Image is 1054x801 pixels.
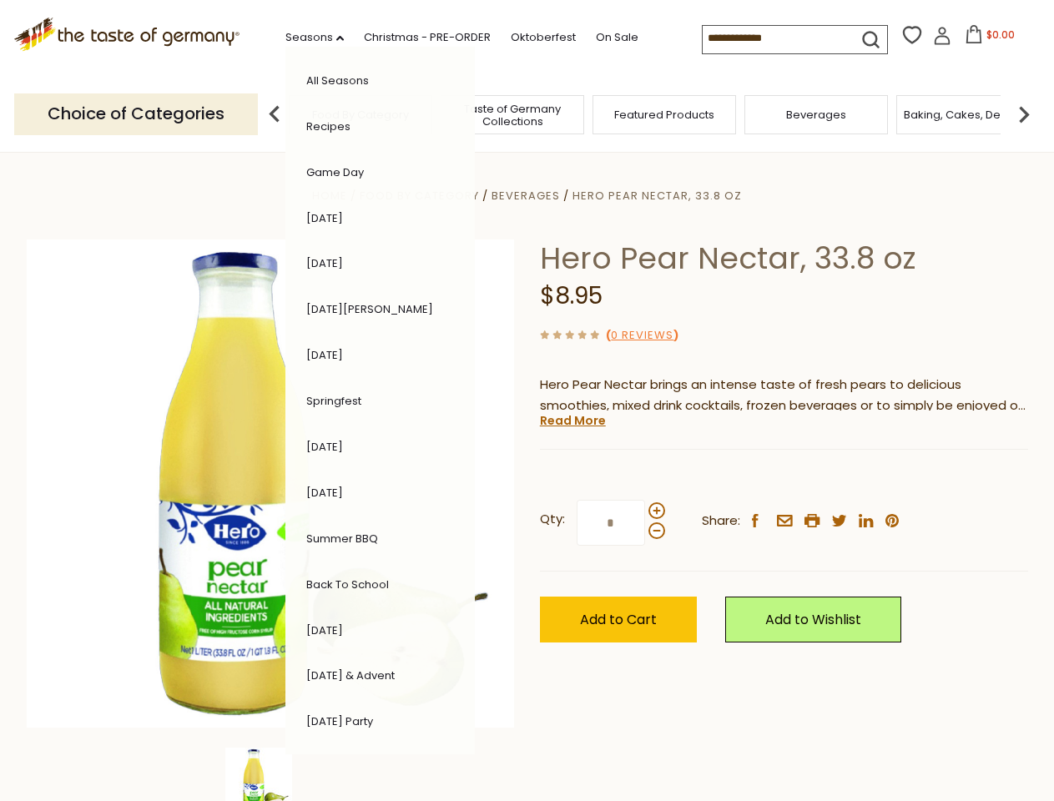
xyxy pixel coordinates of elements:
a: Baking, Cakes, Desserts [904,108,1033,121]
span: Add to Cart [580,610,657,629]
a: [DATE] & Advent [306,667,395,683]
span: ( ) [606,327,678,343]
p: Hero Pear Nectar brings an intense taste of fresh pears to delicious smoothies, mixed drink cockt... [540,375,1028,416]
img: Hero Pear Nectar, 33.8 oz [27,239,515,728]
img: previous arrow [258,98,291,131]
h1: Hero Pear Nectar, 33.8 oz [540,239,1028,277]
a: [DATE] [306,210,343,226]
img: next arrow [1007,98,1041,131]
a: Beverages [492,188,560,204]
a: Featured Products [614,108,714,121]
a: Add to Wishlist [725,597,901,642]
a: Summer BBQ [306,531,378,547]
button: $0.00 [955,25,1026,50]
a: Recipes [306,118,350,134]
a: Springfest [306,393,361,409]
span: Share: [702,511,740,531]
button: Add to Cart [540,597,697,642]
a: On Sale [596,28,638,47]
a: Christmas - PRE-ORDER [364,28,491,47]
a: Beverages [786,108,846,121]
a: [DATE] [306,347,343,363]
a: [DATE] [306,439,343,455]
span: $0.00 [986,28,1015,42]
a: [DATE] Party [306,713,373,729]
a: Back to School [306,577,389,592]
p: Choice of Categories [14,93,258,134]
input: Qty: [577,500,645,546]
a: [DATE][PERSON_NAME] [306,301,433,317]
a: [DATE] [306,622,343,638]
a: All Seasons [306,73,369,88]
span: $8.95 [540,280,603,312]
a: Read More [540,412,606,429]
a: Seasons [285,28,344,47]
a: [DATE] [306,255,343,271]
a: Game Day [306,164,364,180]
strong: Qty: [540,509,565,530]
a: [DATE] [306,485,343,501]
a: Hero Pear Nectar, 33.8 oz [572,188,742,204]
a: Oktoberfest [511,28,576,47]
a: 0 Reviews [611,327,673,345]
a: Taste of Germany Collections [446,103,579,128]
